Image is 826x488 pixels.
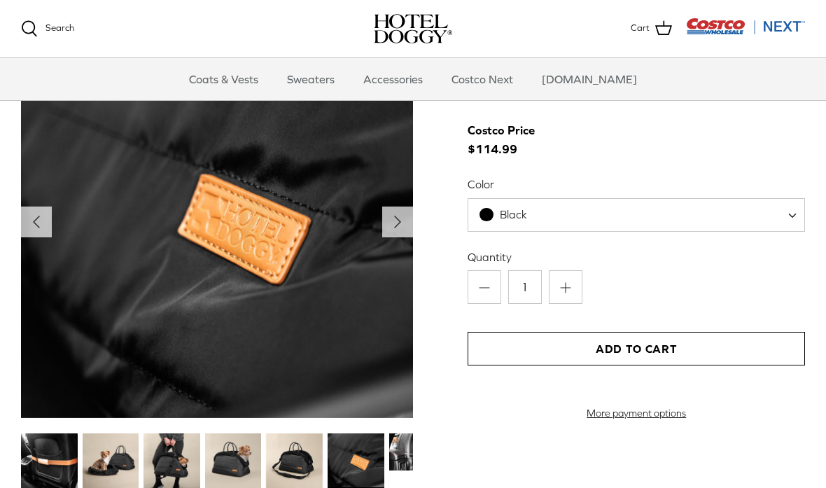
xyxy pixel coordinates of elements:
[508,270,542,304] input: Quantity
[468,26,805,105] h1: Hotel Doggy Deluxe Car Seat & Carrier
[21,207,52,237] button: Previous
[468,207,555,222] span: Black
[686,18,805,35] img: Costco Next
[274,58,347,100] a: Sweaters
[500,208,527,221] span: Black
[631,20,672,38] a: Cart
[686,27,805,37] a: Visit Costco Next
[21,20,74,37] a: Search
[439,58,526,100] a: Costco Next
[468,176,805,192] label: Color
[374,14,452,43] img: hoteldoggycom
[176,58,271,100] a: Coats & Vests
[468,198,805,232] span: Black
[351,58,435,100] a: Accessories
[374,14,452,43] a: hoteldoggy.com hoteldoggycom
[468,332,805,365] button: Add to Cart
[468,407,805,419] a: More payment options
[631,21,650,36] span: Cart
[468,121,535,140] div: Costco Price
[468,249,805,265] label: Quantity
[45,22,74,33] span: Search
[529,58,650,100] a: [DOMAIN_NAME]
[468,121,549,159] span: $114.99
[382,207,413,237] button: Next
